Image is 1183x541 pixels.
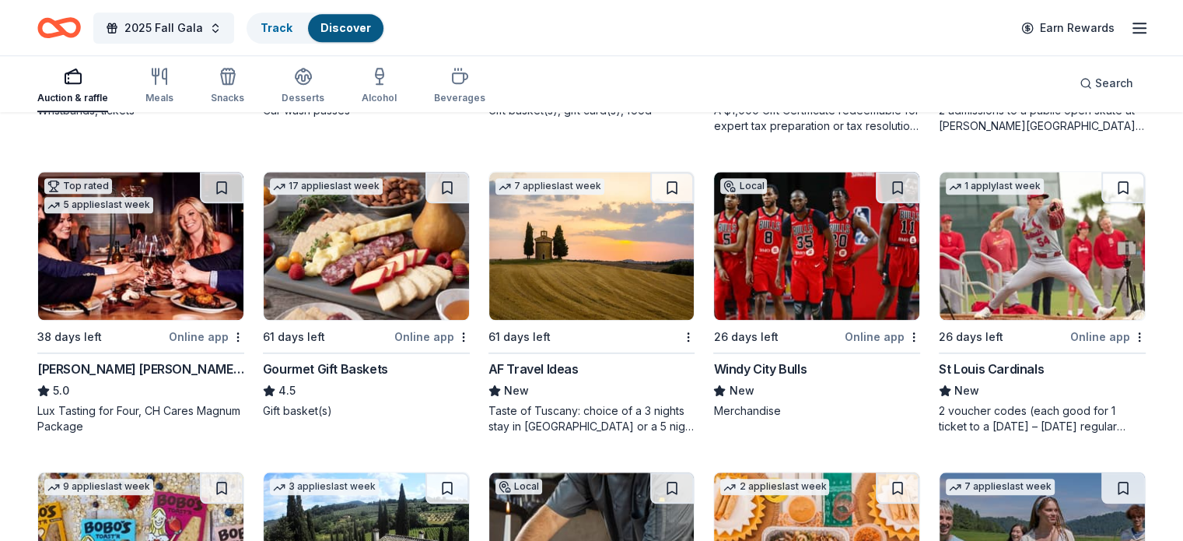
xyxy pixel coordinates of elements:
button: Search [1067,68,1146,99]
div: Online app [169,327,244,346]
div: 5 applies last week [44,197,153,213]
div: Online app [1070,327,1146,346]
div: 17 applies last week [270,178,383,195]
a: Image for AF Travel Ideas7 applieslast week61 days leftAF Travel IdeasNewTaste of Tuscany: choice... [488,171,695,434]
div: Snacks [211,92,244,104]
div: 1 apply last week [946,178,1044,195]
div: Lux Tasting for Four, CH Cares Magnum Package [37,403,244,434]
button: 2025 Fall Gala [93,12,234,44]
div: 2 voucher codes (each good for 1 ticket to a [DATE] – [DATE] regular season Cardinals game) [939,403,1146,434]
div: Gift basket(s) [263,403,470,419]
div: 7 applies last week [946,479,1055,495]
button: Meals [145,61,173,112]
div: St Louis Cardinals [939,360,1044,378]
div: Top rated [44,178,112,194]
a: Image for Gourmet Gift Baskets17 applieslast week61 days leftOnline appGourmet Gift Baskets4.5Gif... [263,171,470,419]
div: [PERSON_NAME] [PERSON_NAME] Winery and Restaurants [37,360,244,378]
div: Alcohol [362,92,397,104]
button: Snacks [211,61,244,112]
button: Beverages [434,61,485,112]
img: Image for AF Travel Ideas [489,172,695,320]
div: Merchandise [713,403,920,419]
a: Track [261,21,292,34]
div: Taste of Tuscany: choice of a 3 nights stay in [GEOGRAPHIC_DATA] or a 5 night stay in [GEOGRAPHIC... [488,403,695,434]
div: AF Travel Ideas [488,360,579,378]
span: New [954,381,979,400]
a: Image for St Louis Cardinals1 applylast week26 days leftOnline appSt Louis CardinalsNew2 voucher ... [939,171,1146,434]
div: 2 admissions to a public open skate at [PERSON_NAME][GEOGRAPHIC_DATA], 2 admissions to [GEOGRAPHI... [939,103,1146,134]
div: 38 days left [37,328,102,346]
div: A $1,000 Gift Certificate redeemable for expert tax preparation or tax resolution services—recipi... [713,103,920,134]
div: Local [495,479,542,494]
img: Image for Cooper's Hawk Winery and Restaurants [38,172,243,320]
div: 2 applies last week [720,479,829,495]
a: Discover [320,21,371,34]
span: 4.5 [278,381,296,400]
a: Home [37,9,81,46]
span: New [729,381,754,400]
img: Image for Gourmet Gift Baskets [264,172,469,320]
span: New [504,381,529,400]
a: Image for Windy City BullsLocal26 days leftOnline appWindy City BullsNewMerchandise [713,171,920,419]
div: 3 applies last week [270,479,379,495]
a: Earn Rewards [1012,14,1124,42]
div: Meals [145,92,173,104]
div: Gourmet Gift Baskets [263,360,388,378]
div: Windy City Bulls [713,360,807,378]
button: Auction & raffle [37,61,108,112]
div: Beverages [434,92,485,104]
div: Online app [394,327,470,346]
div: 26 days left [939,328,1003,346]
div: Auction & raffle [37,92,108,104]
div: 9 applies last week [44,479,153,495]
div: 61 days left [263,328,325,346]
div: 61 days left [488,328,551,346]
div: Local [720,178,767,194]
button: Desserts [282,61,324,112]
div: 26 days left [713,328,778,346]
span: 5.0 [53,381,69,400]
span: 2025 Fall Gala [124,19,203,37]
div: Desserts [282,92,324,104]
a: Image for Cooper's Hawk Winery and RestaurantsTop rated5 applieslast week38 days leftOnline app[P... [37,171,244,434]
button: TrackDiscover [247,12,385,44]
span: Search [1095,74,1133,93]
div: Online app [845,327,920,346]
div: 7 applies last week [495,178,604,195]
button: Alcohol [362,61,397,112]
img: Image for Windy City Bulls [714,172,919,320]
img: Image for St Louis Cardinals [940,172,1145,320]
